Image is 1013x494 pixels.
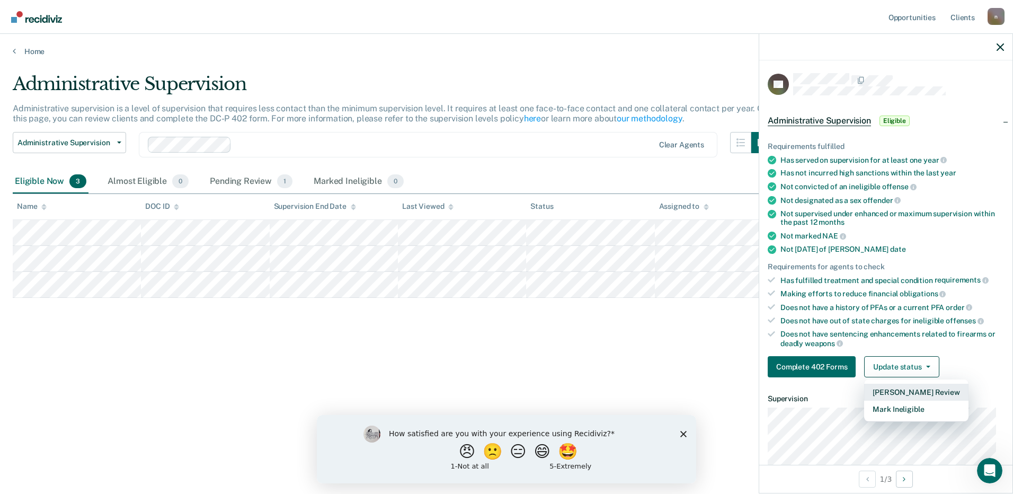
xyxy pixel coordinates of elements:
[768,356,856,377] button: Complete 402 Forms
[935,276,989,284] span: requirements
[863,196,901,205] span: offender
[759,465,1012,493] div: 1 / 3
[780,155,1004,165] div: Has served on supervision for at least one
[780,289,1004,298] div: Making efforts to reduce financial
[780,196,1004,205] div: Not designated as a sex
[768,394,1004,403] dt: Supervision
[864,384,968,401] button: [PERSON_NAME] Review
[780,182,1004,191] div: Not convicted of an ineligible
[859,471,876,488] button: Previous Opportunity
[822,232,846,240] span: NAE
[659,202,709,211] div: Assigned to
[988,8,1005,25] button: Profile dropdown button
[13,170,88,193] div: Eligible Now
[11,11,62,23] img: Recidiviz
[780,330,1004,348] div: Does not have sentencing enhancements related to firearms or deadly
[759,104,1012,138] div: Administrative SupervisionEligible
[780,209,1004,227] div: Not supervised under enhanced or maximum supervision within the past 12
[819,218,844,226] span: months
[208,170,295,193] div: Pending Review
[274,202,356,211] div: Supervision End Date
[780,316,1004,325] div: Does not have out of state charges for ineligible
[105,170,191,193] div: Almost Eligible
[312,170,406,193] div: Marked Ineligible
[768,116,871,126] span: Administrative Supervision
[69,174,86,188] span: 3
[780,303,1004,312] div: Does not have a history of PFAs or a current PFA order
[768,142,1004,151] div: Requirements fulfilled
[780,169,1004,178] div: Has not incurred high sanctions within the last
[946,316,984,325] span: offenses
[977,458,1002,483] iframe: Intercom live chat
[900,289,946,298] span: obligations
[879,116,910,126] span: Eligible
[524,113,541,124] a: here
[890,245,905,253] span: date
[402,202,454,211] div: Last Viewed
[780,231,1004,241] div: Not marked
[940,169,956,177] span: year
[172,174,189,188] span: 0
[805,339,843,348] span: weapons
[17,138,113,147] span: Administrative Supervision
[17,202,47,211] div: Name
[780,276,1004,285] div: Has fulfilled treatment and special condition
[617,113,682,124] a: our methodology
[988,8,1005,25] div: n
[864,401,968,418] button: Mark Ineligible
[387,174,404,188] span: 0
[780,245,1004,254] div: Not [DATE] of [PERSON_NAME]
[864,356,939,377] button: Update status
[13,47,1000,56] a: Home
[768,262,1004,271] div: Requirements for agents to check
[277,174,292,188] span: 1
[882,182,917,191] span: offense
[145,202,179,211] div: DOC ID
[317,415,696,483] iframe: Survey by Kim from Recidiviz
[530,202,553,211] div: Status
[659,140,704,149] div: Clear agents
[13,73,772,103] div: Administrative Supervision
[896,471,913,488] button: Next Opportunity
[768,356,860,377] a: Navigate to form link
[13,103,768,124] p: Administrative supervision is a level of supervision that requires less contact than the minimum ...
[923,156,947,164] span: year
